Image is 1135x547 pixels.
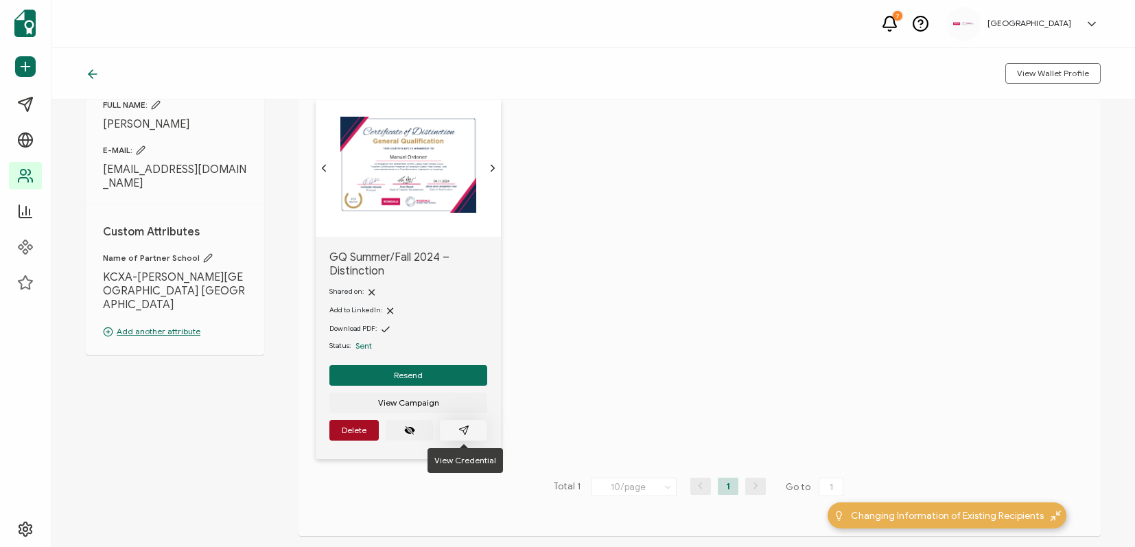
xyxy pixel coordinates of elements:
span: Sent [355,340,372,351]
span: View Wallet Profile [1017,69,1089,78]
span: Go to [786,478,846,497]
ion-icon: chevron back outline [318,163,329,174]
button: View Wallet Profile [1005,63,1101,84]
span: Status: [329,340,351,351]
span: Changing Information of Existing Recipients [851,509,1044,523]
span: Shared on: [329,287,364,296]
span: Download PDF: [329,324,377,333]
li: 1 [718,478,738,495]
iframe: Chat Widget [1066,481,1135,547]
ion-icon: paper plane outline [458,425,469,436]
p: Add another attribute [103,325,247,338]
span: [PERSON_NAME] [103,117,247,131]
button: Delete [329,420,379,441]
h1: Custom Attributes [103,225,247,239]
span: Name of Partner School [103,253,247,264]
img: 534be6bd-3ab8-4108-9ccc-40d3e97e413d.png [953,22,974,25]
img: sertifier-logomark-colored.svg [14,10,36,37]
button: View Campaign [329,393,487,413]
span: KCXA-[PERSON_NAME][GEOGRAPHIC_DATA] [GEOGRAPHIC_DATA] [103,270,247,312]
button: Resend [329,365,487,386]
span: [EMAIL_ADDRESS][DOMAIN_NAME] [103,163,247,190]
span: FULL NAME: [103,100,247,110]
h5: [GEOGRAPHIC_DATA] [987,19,1071,28]
img: minimize-icon.svg [1051,511,1061,521]
span: Resend [394,371,423,380]
ion-icon: chevron forward outline [487,163,498,174]
span: GQ Summer/Fall 2024 – Distinction [329,251,487,278]
input: Select [591,478,677,496]
span: E-MAIL: [103,145,247,156]
span: Add to LinkedIn: [329,305,382,314]
div: View Credential [428,448,503,473]
span: Delete [342,426,366,434]
span: View Campaign [378,399,439,407]
span: Total 1 [553,478,581,497]
ion-icon: eye off [404,425,415,436]
div: 7 [893,11,902,21]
